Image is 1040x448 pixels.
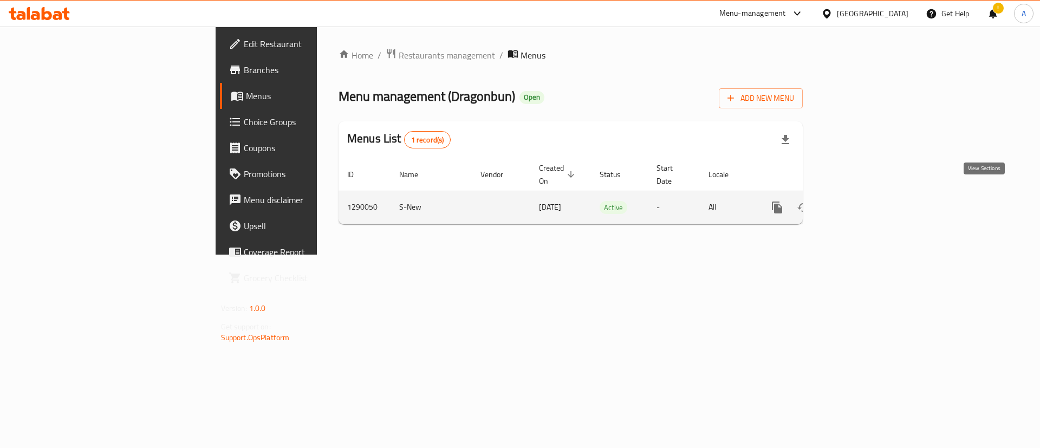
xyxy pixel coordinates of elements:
span: Upsell [244,219,381,232]
th: Actions [756,158,877,191]
a: Edit Restaurant [220,31,389,57]
span: Status [600,168,635,181]
a: Menu disclaimer [220,187,389,213]
div: Export file [772,127,798,153]
li: / [499,49,503,62]
span: Menu disclaimer [244,193,381,206]
span: Menus [521,49,545,62]
div: Open [519,91,544,104]
td: S-New [391,191,472,224]
span: Restaurants management [399,49,495,62]
span: [DATE] [539,200,561,214]
a: Restaurants management [386,48,495,62]
a: Choice Groups [220,109,389,135]
a: Support.OpsPlatform [221,330,290,345]
span: Promotions [244,167,381,180]
h2: Menus List [347,131,451,148]
a: Menus [220,83,389,109]
a: Grocery Checklist [220,265,389,291]
td: - [648,191,700,224]
span: Grocery Checklist [244,271,381,284]
a: Coverage Report [220,239,389,265]
span: Coverage Report [244,245,381,258]
a: Upsell [220,213,389,239]
span: 1 record(s) [405,135,451,145]
td: All [700,191,756,224]
table: enhanced table [339,158,877,224]
a: Branches [220,57,389,83]
span: Get support on: [221,320,271,334]
span: A [1022,8,1026,20]
nav: breadcrumb [339,48,803,62]
span: Choice Groups [244,115,381,128]
span: Menu management ( Dragonbun ) [339,84,515,108]
span: Menus [246,89,381,102]
button: more [764,194,790,220]
span: Locale [708,168,743,181]
a: Coupons [220,135,389,161]
div: Total records count [404,131,451,148]
span: Coupons [244,141,381,154]
span: Created On [539,161,578,187]
span: Add New Menu [727,92,794,105]
div: Menu-management [719,7,786,20]
span: Branches [244,63,381,76]
span: Edit Restaurant [244,37,381,50]
span: ID [347,168,368,181]
button: Change Status [790,194,816,220]
a: Promotions [220,161,389,187]
span: Vendor [480,168,517,181]
span: Version: [221,301,248,315]
div: [GEOGRAPHIC_DATA] [837,8,908,20]
span: Start Date [656,161,687,187]
span: 1.0.0 [249,301,266,315]
button: Add New Menu [719,88,803,108]
span: Open [519,93,544,102]
span: Name [399,168,432,181]
span: Active [600,202,627,214]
